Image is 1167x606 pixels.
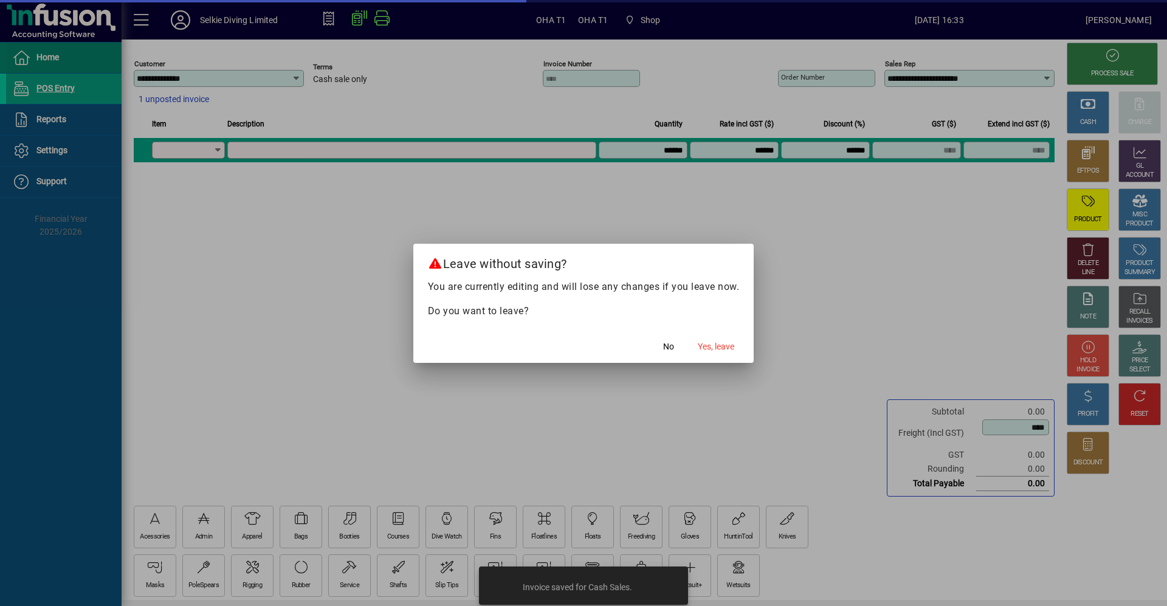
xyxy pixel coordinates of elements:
p: You are currently editing and will lose any changes if you leave now. [428,280,740,294]
button: No [649,336,688,358]
h2: Leave without saving? [413,244,754,279]
span: No [663,340,674,353]
span: Yes, leave [698,340,734,353]
button: Yes, leave [693,336,739,358]
p: Do you want to leave? [428,304,740,318]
